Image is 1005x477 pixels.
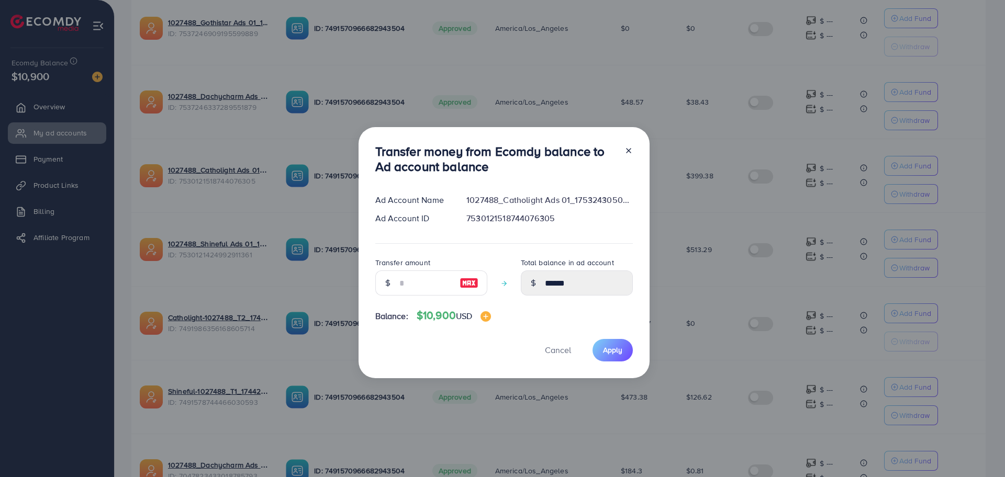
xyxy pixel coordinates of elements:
[456,310,472,322] span: USD
[460,277,478,289] img: image
[532,339,584,361] button: Cancel
[375,144,616,174] h3: Transfer money from Ecomdy balance to Ad account balance
[521,257,614,268] label: Total balance in ad account
[458,194,641,206] div: 1027488_Catholight Ads 01_1753243050823
[961,430,997,469] iframe: Chat
[458,212,641,224] div: 7530121518744076305
[367,194,459,206] div: Ad Account Name
[367,212,459,224] div: Ad Account ID
[603,345,622,355] span: Apply
[481,311,491,322] img: image
[545,344,571,356] span: Cancel
[417,309,492,322] h4: $10,900
[375,257,430,268] label: Transfer amount
[593,339,633,361] button: Apply
[375,310,408,322] span: Balance:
